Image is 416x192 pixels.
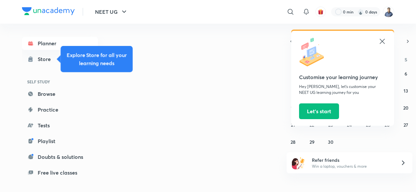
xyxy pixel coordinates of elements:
img: avatar [318,9,324,15]
abbr: September 26, 2025 [385,122,389,128]
abbr: September 29, 2025 [310,139,314,145]
abbr: September 21, 2025 [291,122,295,128]
button: avatar [315,7,326,17]
button: September 6, 2025 [401,68,411,79]
h5: Explore Store for all your learning needs [66,51,127,67]
img: Company Logo [22,7,75,15]
button: September 20, 2025 [401,102,411,113]
button: NEET UG [91,5,132,18]
button: September 29, 2025 [307,137,317,147]
button: September 27, 2025 [401,119,411,130]
a: Store [22,53,98,66]
p: Hey [PERSON_NAME], let’s customise your NEET UG learning journey for you [299,84,386,96]
img: Rajiv Kumar Tiwari [383,6,394,17]
button: September 21, 2025 [288,119,298,130]
img: streak [357,9,364,15]
h6: SELF STUDY [22,76,98,87]
a: Free live classes [22,166,98,179]
a: Doubts & solutions [22,150,98,163]
abbr: September 30, 2025 [328,139,333,145]
button: Let’s start [299,103,339,119]
abbr: September 14, 2025 [291,105,295,111]
a: Planner [22,37,98,50]
button: September 30, 2025 [326,137,336,147]
abbr: September 23, 2025 [328,122,333,128]
button: September 14, 2025 [288,102,298,113]
button: September 13, 2025 [401,85,411,96]
abbr: September 20, 2025 [403,105,408,111]
abbr: September 25, 2025 [366,122,371,128]
abbr: September 28, 2025 [291,139,295,145]
img: icon [299,37,329,67]
h5: Customise your learning journey [299,73,386,81]
abbr: September 22, 2025 [310,122,314,128]
div: Store [38,55,55,63]
a: Playlist [22,135,98,148]
p: Win a laptop, vouchers & more [312,163,392,169]
a: Practice [22,103,98,116]
a: Tests [22,119,98,132]
h6: Refer friends [312,157,392,163]
abbr: September 27, 2025 [404,122,408,128]
abbr: September 24, 2025 [347,122,352,128]
a: Browse [22,87,98,100]
img: referral [292,156,305,169]
a: Company Logo [22,7,75,17]
abbr: Saturday [405,56,407,63]
button: September 28, 2025 [288,137,298,147]
abbr: September 13, 2025 [404,88,408,94]
abbr: September 6, 2025 [405,71,407,77]
button: September 7, 2025 [288,85,298,96]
